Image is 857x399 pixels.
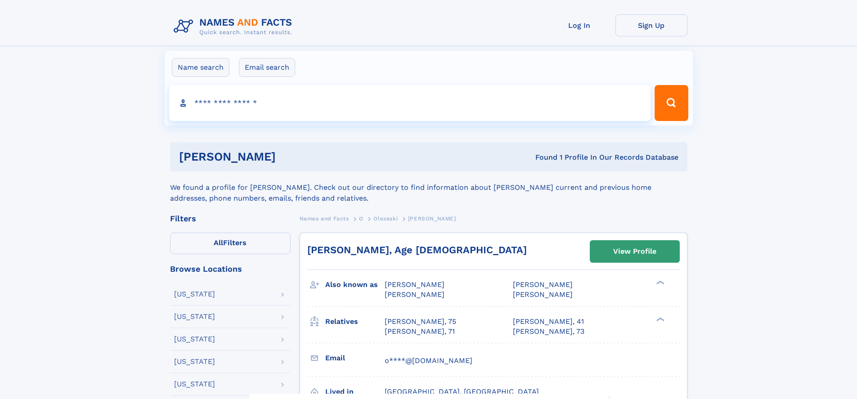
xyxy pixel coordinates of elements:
[325,277,385,292] h3: Also known as
[325,314,385,329] h3: Relatives
[513,280,573,289] span: [PERSON_NAME]
[359,213,363,224] a: O
[385,327,455,336] a: [PERSON_NAME], 71
[170,233,291,254] label: Filters
[543,14,615,36] a: Log In
[373,215,398,222] span: Olezeski
[613,241,656,262] div: View Profile
[172,58,229,77] label: Name search
[385,317,456,327] a: [PERSON_NAME], 75
[214,238,223,247] span: All
[513,327,584,336] a: [PERSON_NAME], 73
[169,85,651,121] input: search input
[174,381,215,388] div: [US_STATE]
[307,244,527,256] a: [PERSON_NAME], Age [DEMOGRAPHIC_DATA]
[513,317,584,327] a: [PERSON_NAME], 41
[655,85,688,121] button: Search Button
[174,313,215,320] div: [US_STATE]
[170,215,291,223] div: Filters
[405,152,678,162] div: Found 1 Profile In Our Records Database
[385,387,539,396] span: [GEOGRAPHIC_DATA], [GEOGRAPHIC_DATA]
[174,336,215,343] div: [US_STATE]
[359,215,363,222] span: O
[590,241,679,262] a: View Profile
[300,213,349,224] a: Names and Facts
[385,290,444,299] span: [PERSON_NAME]
[615,14,687,36] a: Sign Up
[373,213,398,224] a: Olezeski
[654,280,665,286] div: ❯
[239,58,295,77] label: Email search
[170,14,300,39] img: Logo Names and Facts
[179,151,406,162] h1: [PERSON_NAME]
[170,171,687,204] div: We found a profile for [PERSON_NAME]. Check out our directory to find information about [PERSON_N...
[654,316,665,322] div: ❯
[325,350,385,366] h3: Email
[408,215,456,222] span: [PERSON_NAME]
[174,291,215,298] div: [US_STATE]
[513,290,573,299] span: [PERSON_NAME]
[385,280,444,289] span: [PERSON_NAME]
[170,265,291,273] div: Browse Locations
[174,358,215,365] div: [US_STATE]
